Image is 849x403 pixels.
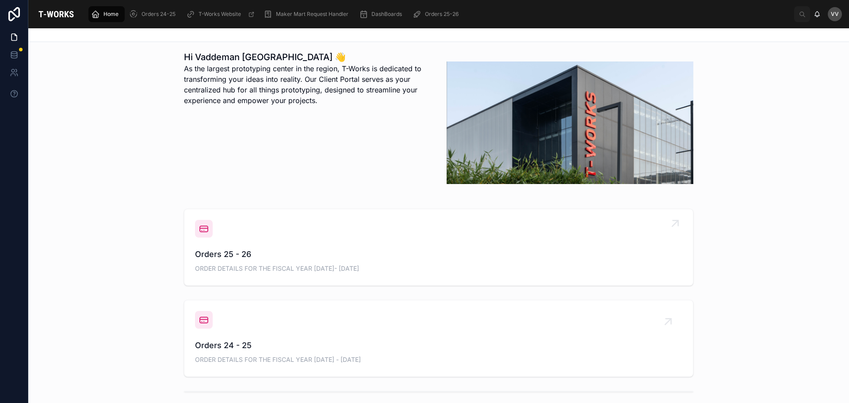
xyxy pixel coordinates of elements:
div: scrollable content [84,4,794,24]
a: Home [88,6,125,22]
img: App logo [35,7,77,21]
img: 20656-Tworks-build.png [447,61,693,184]
span: ORDER DETAILS FOR THE FISCAL YEAR [DATE]- [DATE] [195,264,682,273]
span: Home [103,11,119,18]
span: Orders 25-26 [425,11,459,18]
a: Orders 25-26 [410,6,465,22]
span: Maker Mart Request Handler [276,11,348,18]
a: Orders 24 - 25ORDER DETAILS FOR THE FISCAL YEAR [DATE] - [DATE] [184,300,693,376]
a: DashBoards [356,6,408,22]
span: Orders 24 - 25 [195,339,682,352]
a: Orders 24-25 [126,6,182,22]
h1: Hi Vaddeman [GEOGRAPHIC_DATA] 👋 [184,51,431,63]
span: VV [831,11,839,18]
a: Maker Mart Request Handler [261,6,355,22]
p: As the largest prototyping center in the region, T-Works is dedicated to transforming your ideas ... [184,63,431,106]
span: Orders 24-25 [141,11,176,18]
span: ORDER DETAILS FOR THE FISCAL YEAR [DATE] - [DATE] [195,355,682,364]
span: DashBoards [371,11,402,18]
span: Orders 25 - 26 [195,248,682,261]
a: Orders 25 - 26ORDER DETAILS FOR THE FISCAL YEAR [DATE]- [DATE] [184,209,693,285]
span: T-Works Website [199,11,241,18]
a: T-Works Website [184,6,259,22]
